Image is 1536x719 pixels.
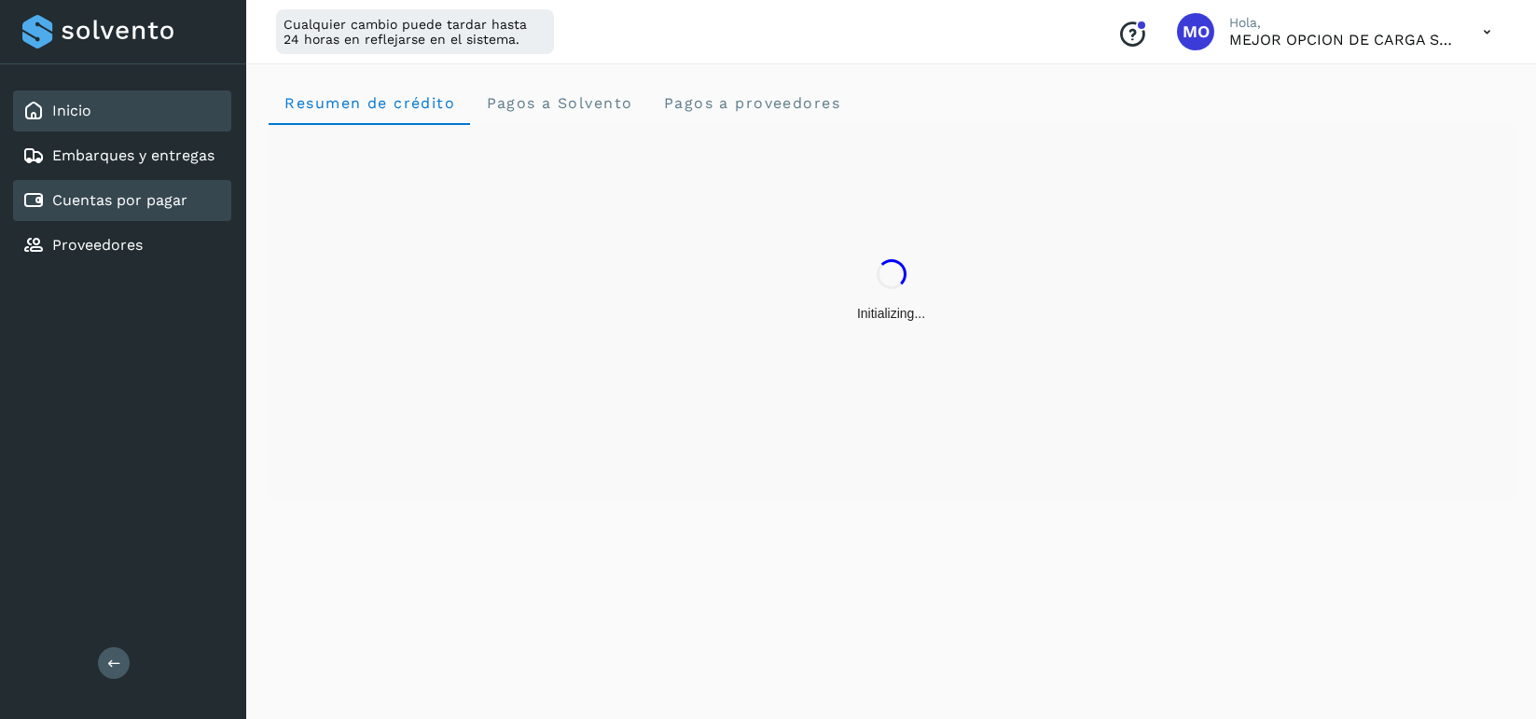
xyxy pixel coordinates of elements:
[13,135,231,176] div: Embarques y entregas
[52,191,187,209] a: Cuentas por pagar
[276,9,554,54] div: Cualquier cambio puede tardar hasta 24 horas en reflejarse en el sistema.
[284,94,455,112] span: Resumen de crédito
[662,94,840,112] span: Pagos a proveedores
[1229,31,1453,48] p: MEJOR OPCION DE CARGA S DE RL DE CV
[52,236,143,254] a: Proveedores
[52,146,214,164] a: Embarques y entregas
[13,225,231,266] div: Proveedores
[13,180,231,221] div: Cuentas por pagar
[1229,15,1453,31] p: Hola,
[52,102,91,119] a: Inicio
[13,90,231,131] div: Inicio
[485,94,632,112] span: Pagos a Solvento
